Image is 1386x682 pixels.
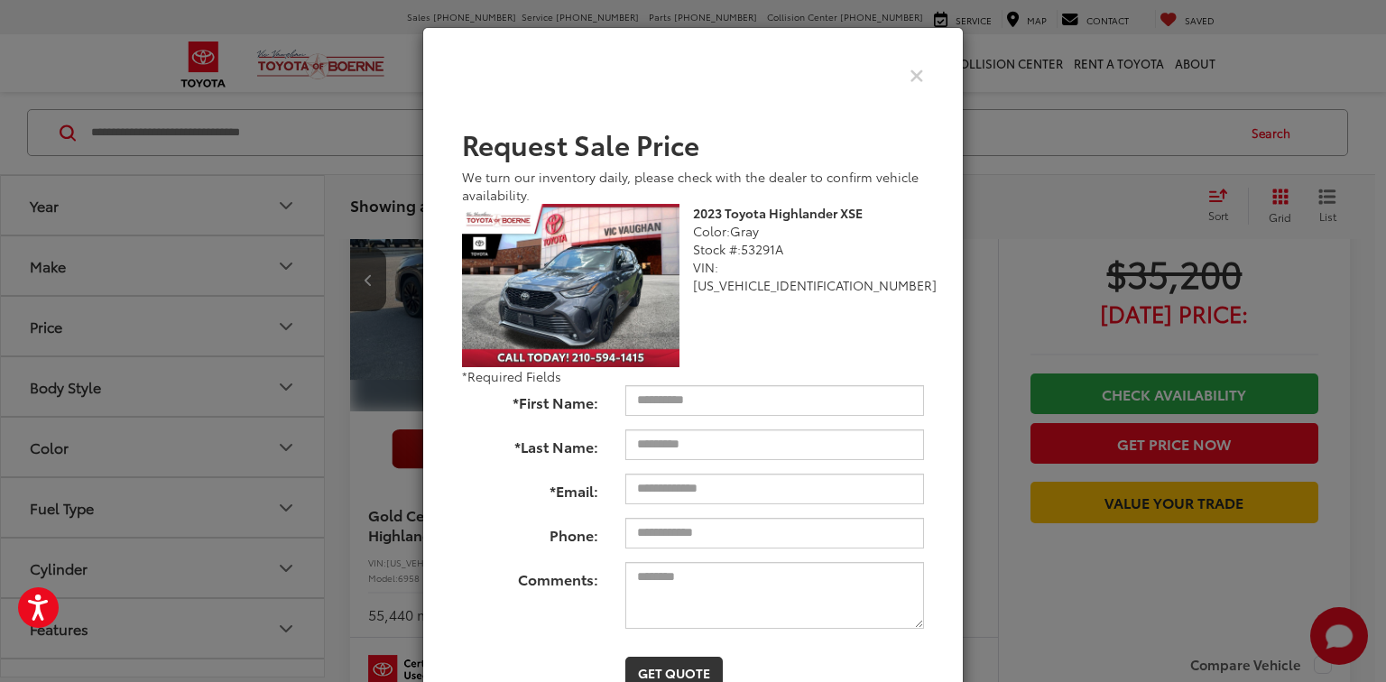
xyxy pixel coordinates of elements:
label: Phone: [448,518,612,546]
span: Color: [693,222,730,240]
div: We turn our inventory daily, please check with the dealer to confirm vehicle availability. [462,168,924,204]
span: [US_VEHICLE_IDENTIFICATION_NUMBER] [693,276,937,294]
span: Stock #: [693,240,741,258]
span: VIN: [693,258,718,276]
button: Close [910,65,924,84]
label: *Last Name: [448,429,612,457]
b: 2023 Toyota Highlander XSE [693,204,863,222]
label: *First Name: [448,385,612,413]
span: *Required Fields [462,367,561,385]
span: 53291A [741,240,783,258]
label: *Email: [448,474,612,502]
label: Comments: [448,562,612,590]
span: Gray [730,222,759,240]
img: 2023 Toyota Highlander XSE [462,204,679,367]
h2: Request Sale Price [462,129,924,159]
